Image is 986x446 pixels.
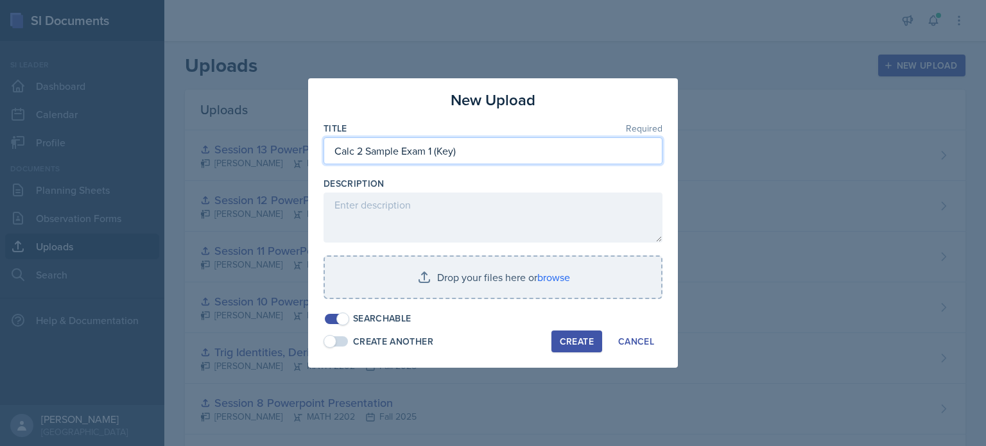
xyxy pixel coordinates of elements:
[610,330,662,352] button: Cancel
[451,89,535,112] h3: New Upload
[618,336,654,347] div: Cancel
[324,177,385,190] label: Description
[324,122,347,135] label: Title
[353,312,411,325] div: Searchable
[560,336,594,347] div: Create
[353,335,433,348] div: Create Another
[324,137,662,164] input: Enter title
[551,330,602,352] button: Create
[626,124,662,133] span: Required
